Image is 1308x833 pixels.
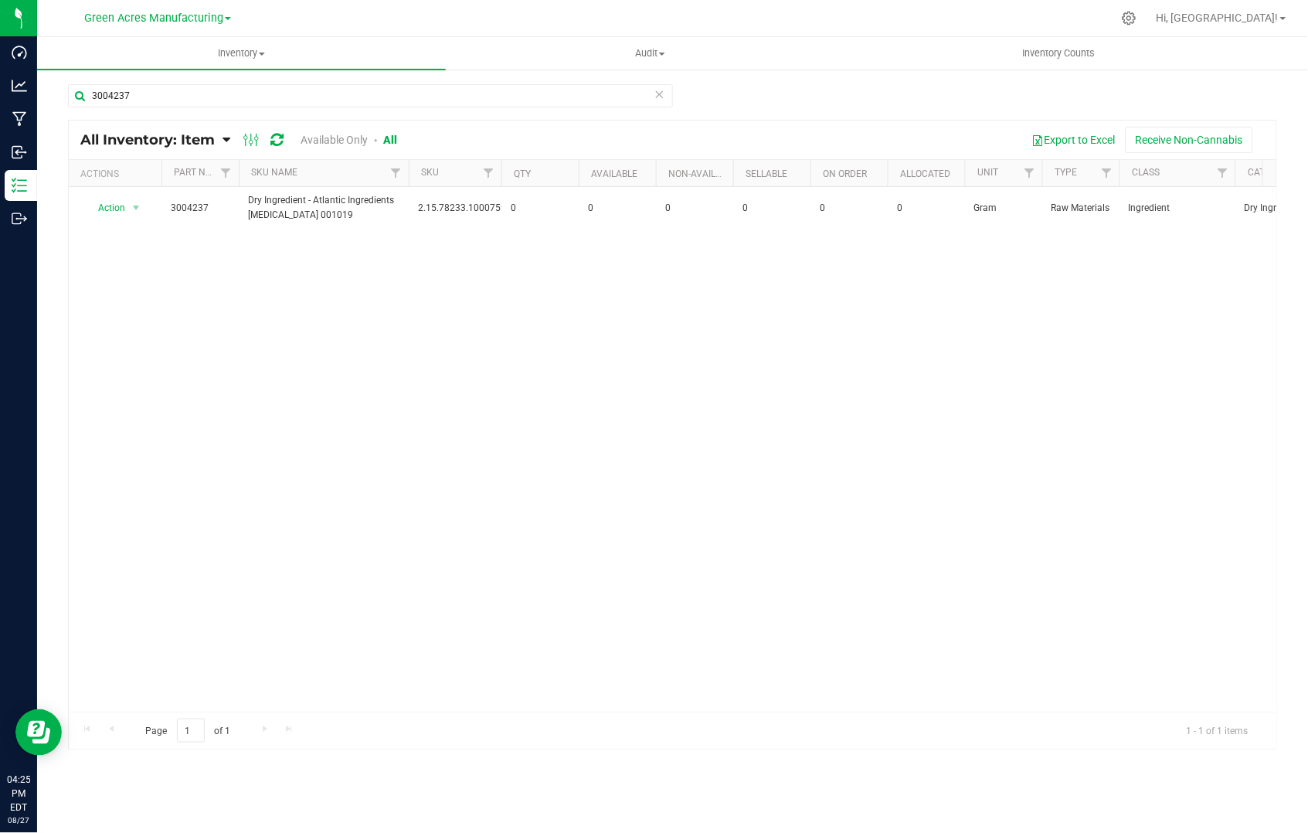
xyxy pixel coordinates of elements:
[7,773,30,814] p: 04:25 PM EDT
[80,168,155,179] div: Actions
[7,814,30,826] p: 08/27
[12,144,27,160] inline-svg: Inbound
[1055,167,1077,178] a: Type
[12,178,27,193] inline-svg: Inventory
[746,168,787,179] a: Sellable
[1129,201,1226,216] span: Ingredient
[742,201,801,216] span: 0
[446,37,854,70] a: Audit
[588,201,647,216] span: 0
[132,719,243,743] span: Page of 1
[820,201,878,216] span: 0
[665,201,724,216] span: 0
[654,84,665,104] span: Clear
[37,37,446,70] a: Inventory
[174,167,236,178] a: Part Number
[1174,719,1261,742] span: 1 - 1 of 1 items
[68,84,673,107] input: Search Item Name, Retail Display Name, SKU, Part Number...
[383,160,409,186] a: Filter
[974,201,1033,216] span: Gram
[1210,160,1235,186] a: Filter
[248,193,399,223] span: Dry Ingredient - Atlantic Ingredients [MEDICAL_DATA] 001019
[1119,11,1139,25] div: Manage settings
[1094,160,1119,186] a: Filter
[301,134,369,146] a: Available Only
[1022,127,1126,153] button: Export to Excel
[171,201,229,216] span: 3004237
[12,211,27,226] inline-svg: Outbound
[854,37,1263,70] a: Inventory Counts
[251,167,297,178] a: SKU Name
[1132,167,1160,178] a: Class
[12,78,27,93] inline-svg: Analytics
[514,168,531,179] a: Qty
[1157,12,1279,24] span: Hi, [GEOGRAPHIC_DATA]!
[1248,167,1293,178] a: Category
[177,719,205,743] input: 1
[977,167,998,178] a: Unit
[476,160,501,186] a: Filter
[421,167,439,178] a: SKU
[84,197,126,219] span: Action
[37,46,446,60] span: Inventory
[80,131,223,148] a: All Inventory: Item
[213,160,239,186] a: Filter
[418,201,514,216] span: 2.15.78233.1000759.0
[823,168,867,179] a: On Order
[127,197,146,219] span: select
[1051,201,1110,216] span: Raw Materials
[900,168,950,179] a: Allocated
[1017,160,1042,186] a: Filter
[80,131,215,148] span: All Inventory: Item
[668,168,737,179] a: Non-Available
[447,46,854,60] span: Audit
[591,168,637,179] a: Available
[15,709,62,756] iframe: Resource center
[12,111,27,127] inline-svg: Manufacturing
[897,201,956,216] span: 0
[1126,127,1253,153] button: Receive Non-Cannabis
[383,134,397,146] a: All
[1002,46,1116,60] span: Inventory Counts
[511,201,569,216] span: 0
[12,45,27,60] inline-svg: Dashboard
[84,12,223,25] span: Green Acres Manufacturing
